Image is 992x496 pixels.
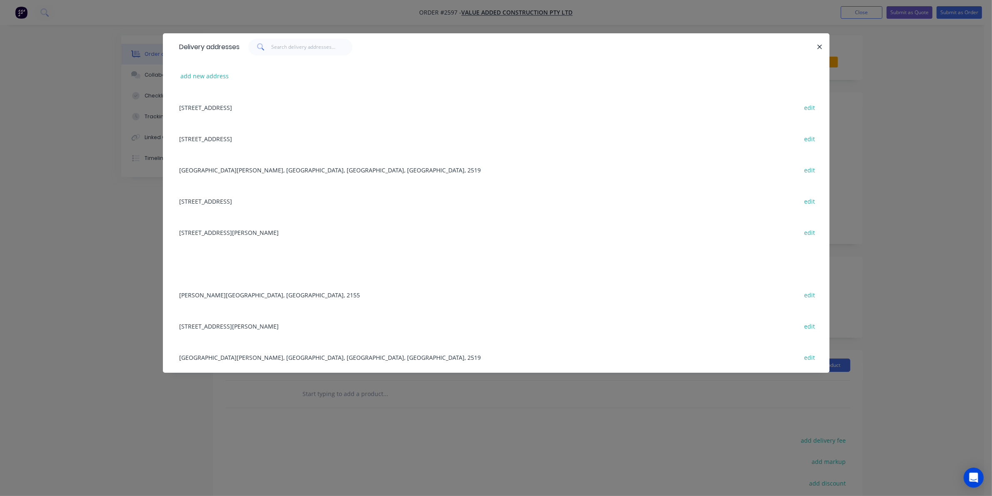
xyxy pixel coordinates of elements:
[271,39,352,55] input: Search delivery addresses...
[800,164,820,175] button: edit
[175,154,817,185] div: [GEOGRAPHIC_DATA][PERSON_NAME], [GEOGRAPHIC_DATA], [GEOGRAPHIC_DATA], [GEOGRAPHIC_DATA], 2519
[175,310,817,341] div: [STREET_ADDRESS][PERSON_NAME]
[175,34,240,60] div: Delivery addresses
[964,468,984,488] div: Open Intercom Messenger
[800,102,820,113] button: edit
[800,289,820,300] button: edit
[175,279,817,310] div: [PERSON_NAME][GEOGRAPHIC_DATA], [GEOGRAPHIC_DATA], 2155
[800,133,820,144] button: edit
[800,351,820,363] button: edit
[175,217,817,248] div: [STREET_ADDRESS][PERSON_NAME]
[800,227,820,238] button: edit
[800,195,820,207] button: edit
[175,92,817,123] div: [STREET_ADDRESS]
[175,341,817,373] div: [GEOGRAPHIC_DATA][PERSON_NAME], [GEOGRAPHIC_DATA], [GEOGRAPHIC_DATA], [GEOGRAPHIC_DATA], 2519
[175,123,817,154] div: [STREET_ADDRESS]
[800,320,820,331] button: edit
[175,185,817,217] div: [STREET_ADDRESS]
[176,70,233,82] button: add new address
